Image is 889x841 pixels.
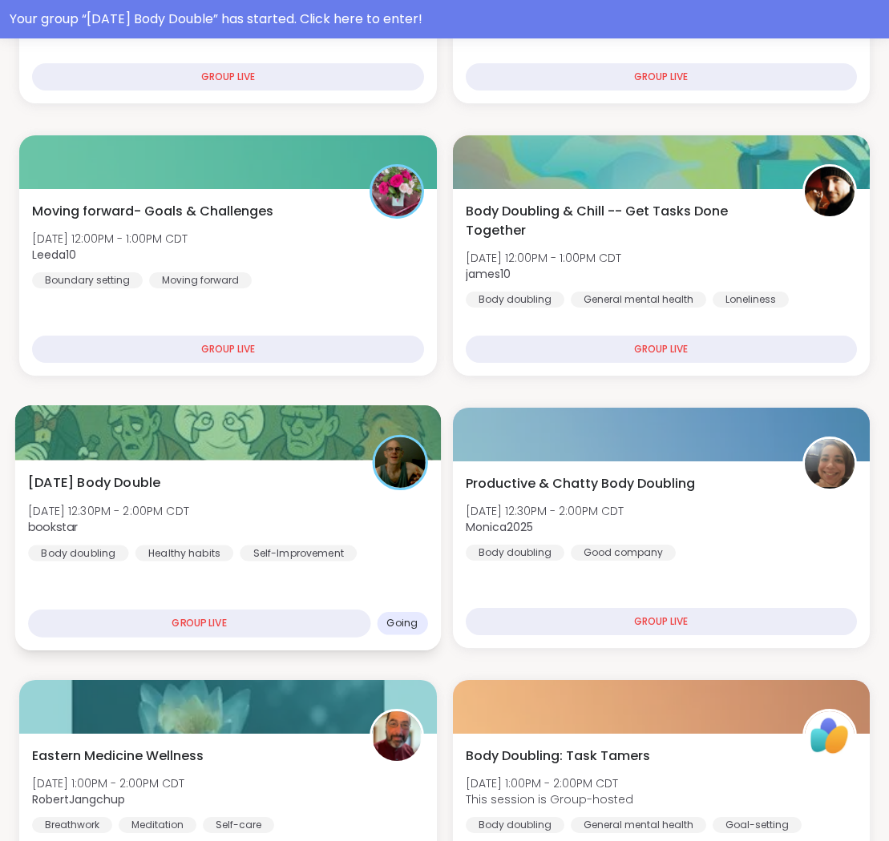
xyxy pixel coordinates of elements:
div: Body doubling [466,545,564,561]
div: Healthy habits [135,545,233,561]
div: Loneliness [713,292,789,308]
img: james10 [805,167,855,216]
div: Goal-setting [713,817,802,833]
span: [DATE] 1:00PM - 2:00PM CDT [466,775,633,791]
span: Body Doubling & Chill -- Get Tasks Done Together [466,202,786,240]
img: Leeda10 [372,167,422,216]
div: Body doubling [28,545,128,561]
div: GROUP LIVE [28,610,370,638]
span: Productive & Chatty Body Doubling [466,474,695,493]
div: Boundary setting [32,272,143,288]
span: [DATE] Body Double [28,473,160,492]
span: [DATE] 1:00PM - 2:00PM CDT [32,775,184,791]
div: General mental health [571,817,706,833]
span: Body Doubling: Task Tamers [466,746,650,766]
div: GROUP LIVE [466,63,858,91]
span: [DATE] 12:30PM - 2:00PM CDT [28,502,189,518]
div: Body doubling [466,817,564,833]
div: GROUP LIVE [32,63,424,91]
img: RobertJangchup [372,711,422,761]
b: bookstar [28,519,78,535]
b: Monica2025 [466,519,533,535]
div: Moving forward [149,272,252,288]
div: Body doubling [466,292,564,308]
div: Your group “ [DATE] Body Double ” has started. Click here to enter! [10,10,879,29]
b: james10 [466,266,511,282]
span: [DATE] 12:00PM - 1:00PM CDT [466,250,621,266]
div: Breathwork [32,817,112,833]
img: bookstar [374,437,425,488]
div: Good company [571,545,676,561]
b: Leeda10 [32,247,76,263]
span: [DATE] 12:30PM - 2:00PM CDT [466,503,624,519]
div: Self-Improvement [240,545,357,561]
div: General mental health [571,292,706,308]
span: [DATE] 12:00PM - 1:00PM CDT [32,231,188,247]
span: Going [386,617,418,630]
span: Eastern Medicine Wellness [32,746,204,766]
div: GROUP LIVE [466,336,858,363]
div: GROUP LIVE [32,336,424,363]
div: GROUP LIVE [466,608,858,635]
span: This session is Group-hosted [466,791,633,807]
div: Meditation [119,817,196,833]
img: ShareWell [805,711,855,761]
span: Moving forward- Goals & Challenges [32,202,273,221]
div: Self-care [203,817,274,833]
img: Monica2025 [805,439,855,489]
b: RobertJangchup [32,791,125,807]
